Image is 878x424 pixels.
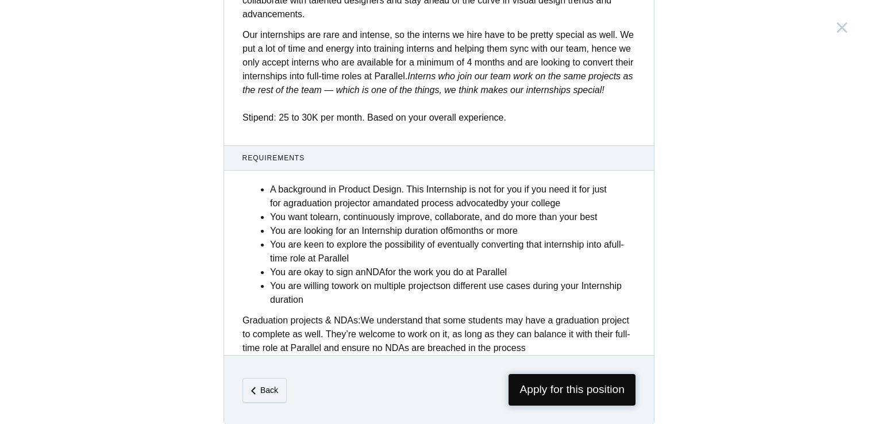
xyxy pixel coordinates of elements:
li: You are willing to on different use cases during your Internship duration [270,279,636,307]
span: Requirements [242,153,636,163]
strong: months or more [453,226,518,236]
li: You are keen to explore the possibility of eventually converting that internship into a [270,238,636,265]
p: Our internships are rare and intense, so the interns we hire have to be pretty special as well. W... [242,28,636,125]
strong: mandated [378,198,419,208]
em: Interns who join our team work on the same projects as the rest of the team — which is one of the... [242,71,633,95]
em: Back [260,386,278,395]
li: You are okay to sign an for the work you do at Parallel [270,265,636,279]
li: You are looking for an Internship duration of [270,224,636,238]
span: Apply for this position [509,374,636,406]
strong: process advocated [421,198,498,208]
div: We understand that some students may have a graduation project to complete as well. They’re welco... [242,314,636,355]
strong: 6 [448,226,453,236]
li: You want to [270,210,636,224]
li: A background in Product Design. This Internship is not for you if you need it for just for a or a... [270,183,636,210]
strong: Stipend [242,113,274,122]
strong: graduation project [288,198,362,208]
strong: NDA [366,267,386,277]
strong: work on multiple projects [339,281,440,291]
strong: learn, continuously improve, collaborate, and do more than your best [318,212,598,222]
strong: Graduation projects & NDAs: [242,315,360,325]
